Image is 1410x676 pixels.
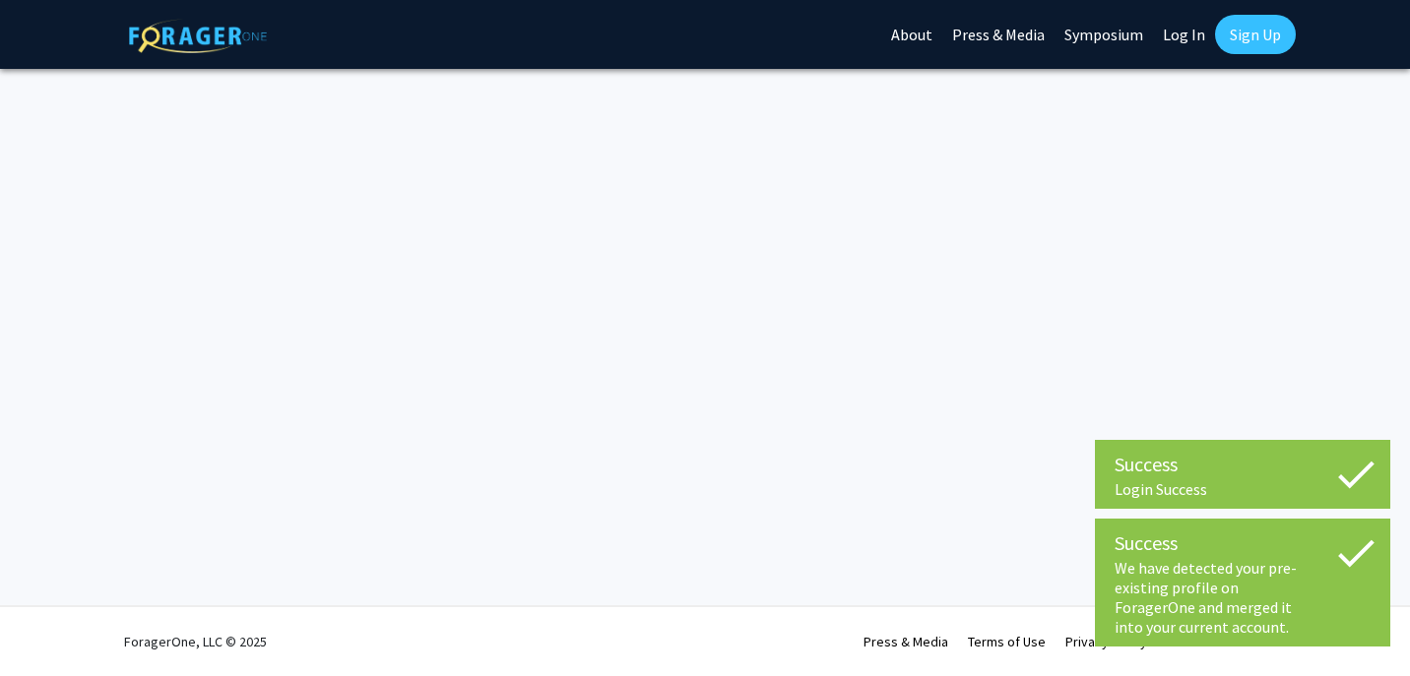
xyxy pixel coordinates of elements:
[124,607,267,676] div: ForagerOne, LLC © 2025
[1215,15,1296,54] a: Sign Up
[1065,633,1147,650] a: Privacy Policy
[968,633,1046,650] a: Terms of Use
[1115,528,1371,558] div: Success
[864,633,948,650] a: Press & Media
[129,19,267,53] img: ForagerOne Logo
[1115,479,1371,499] div: Login Success
[1115,558,1371,637] div: We have detected your pre-existing profile on ForagerOne and merged it into your current account.
[1115,450,1371,479] div: Success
